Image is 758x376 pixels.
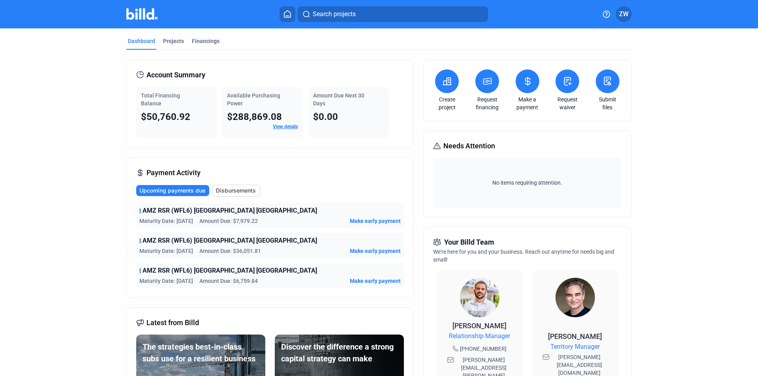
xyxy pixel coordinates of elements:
[548,332,602,340] span: [PERSON_NAME]
[227,111,282,122] span: $288,869.08
[313,9,356,19] span: Search projects
[444,237,494,248] span: Your Billd Team
[139,187,205,195] span: Upcoming payments due
[433,249,614,263] span: We're here for you and your business. Reach out anytime for needs big and small!
[146,69,205,80] span: Account Summary
[550,342,600,352] span: Territory Manager
[199,247,261,255] span: Amount Due: $36,051.81
[433,95,461,111] a: Create project
[126,8,158,20] img: Billd Company Logo
[227,92,280,107] span: Available Purchasing Power
[313,92,364,107] span: Amount Due Next 30 Days
[350,247,401,255] button: Make early payment
[281,341,398,365] div: Discover the difference a strong capital strategy can make
[216,187,256,195] span: Disbursements
[143,266,317,275] span: AMZ RSR (WFL6) [GEOGRAPHIC_DATA] [GEOGRAPHIC_DATA]
[146,317,199,328] span: Latest from Billd
[141,92,180,107] span: Total Financing Balance
[139,277,193,285] span: Maturity Date: [DATE]
[136,185,209,196] button: Upcoming payments due
[192,37,220,45] div: Financings
[460,278,499,317] img: Relationship Manager
[619,9,629,19] span: ZW
[143,236,317,245] span: AMZ RSR (WFL6) [GEOGRAPHIC_DATA] [GEOGRAPHIC_DATA]
[141,111,190,122] span: $50,760.92
[594,95,621,111] a: Submit files
[143,341,259,365] div: The strategies best-in-class subs use for a resilient business
[298,6,488,22] button: Search projects
[514,95,541,111] a: Make a payment
[449,331,510,341] span: Relationship Manager
[555,278,595,317] img: Territory Manager
[139,217,193,225] span: Maturity Date: [DATE]
[350,277,401,285] button: Make early payment
[443,140,495,152] span: Needs Attention
[199,277,258,285] span: Amount Due: $6,759.84
[473,95,501,111] a: Request financing
[452,322,507,330] span: [PERSON_NAME]
[313,111,338,122] span: $0.00
[460,345,507,353] span: [PHONE_NUMBER]
[553,95,581,111] a: Request waiver
[350,217,401,225] button: Make early payment
[199,217,258,225] span: Amount Due: $7,979.22
[143,206,317,215] span: AMZ RSR (WFL6) [GEOGRAPHIC_DATA] [GEOGRAPHIC_DATA]
[616,6,632,22] button: ZW
[146,167,201,178] span: Payment Activity
[139,247,193,255] span: Maturity Date: [DATE]
[212,185,260,196] button: Disbursements
[273,124,298,129] a: View details
[163,37,184,45] div: Projects
[128,37,155,45] div: Dashboard
[436,179,618,187] span: No items requiring attention.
